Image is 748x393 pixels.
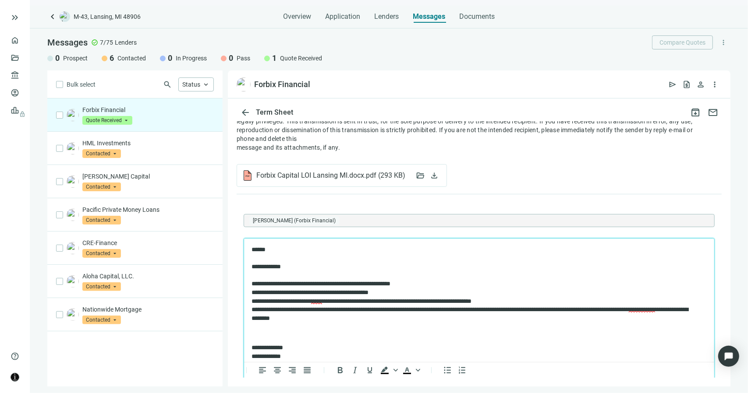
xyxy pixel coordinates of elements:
[255,365,270,375] button: Align left
[710,80,719,89] span: more_vert
[82,172,214,181] p: [PERSON_NAME] Capital
[333,365,347,375] button: Bold
[687,104,704,121] button: archive
[82,149,121,158] span: Contacted
[696,80,705,89] span: person
[82,305,214,314] p: Nationwide Mortgage
[430,171,439,180] span: download
[455,365,470,375] button: Numbered list
[285,365,300,375] button: Align right
[237,54,250,63] span: Pass
[400,365,422,375] div: Text color Black
[82,272,214,281] p: Aloha Capital, LLC.
[67,275,79,288] img: e3141642-d4f6-485e-9f1f-d98455ea0309
[82,205,214,214] p: Pacific Private Money Loans
[682,80,691,89] span: request_quote
[283,12,311,21] span: Overview
[82,116,132,125] span: Quote Received
[708,107,718,118] span: mail
[67,109,79,121] img: 9c74dd18-5a3a-48e1-bbf5-cac8b8b48b2c
[704,104,722,121] button: mail
[163,80,172,89] span: search
[67,80,96,89] span: Bulk select
[110,53,114,63] span: 6
[253,216,336,225] span: [PERSON_NAME] (Forbix Financial)
[74,12,141,21] span: M-43, Lansing, MI 48906
[7,7,463,131] body: Rich Text Area. Press ALT-0 for help.
[440,365,455,375] button: Bullet list
[91,39,98,46] span: check_circle
[272,53,277,63] span: 1
[100,38,113,47] span: 7/75
[716,35,730,49] button: more_vert
[11,373,19,381] img: avatar
[60,11,70,22] img: deal-logo
[10,12,20,23] button: keyboard_double_arrow_right
[55,53,60,63] span: 0
[249,216,339,225] span: Valerie Hapner (Forbix Financial)
[202,81,210,88] span: keyboard_arrow_up
[347,365,362,375] button: Italic
[67,209,79,221] img: f0c8e67c-8c0e-4a2b-8b6b-48c2e6e563d8
[117,54,146,63] span: Contacted
[720,39,727,46] span: more_vert
[668,80,677,89] span: send
[652,35,713,49] button: Compare Quotes
[67,142,79,154] img: 384926dc-cb31-43a6-84c5-09bd79558510
[254,79,310,90] div: Forbix Financial
[694,77,708,91] button: person
[82,249,121,258] span: Contacted
[270,365,285,375] button: Align center
[82,139,214,147] p: HML Investments
[237,104,254,121] button: arrow_back
[115,38,137,47] span: Lenders
[67,242,79,254] img: c3ca3172-0736-45a5-9f6c-d6e640231ee8
[256,171,405,180] span: Forbix Capital LOI Lansing MI.docx.pdf
[708,77,722,91] button: more_vert
[82,105,214,114] p: Forbix Financial
[47,37,88,48] span: Messages
[376,171,405,180] span: ( 293 KB )
[690,107,701,118] span: archive
[459,12,495,21] span: Documents
[67,175,79,188] img: 050ecbbc-33a4-4638-ad42-49e587a38b20
[666,77,680,91] button: send
[63,54,88,63] span: Prospect
[413,12,445,21] span: Messages
[374,12,399,21] span: Lenders
[47,11,58,22] a: keyboard_arrow_left
[377,365,399,375] div: Background color Black
[718,346,739,367] div: Open Intercom Messenger
[168,53,172,63] span: 0
[182,81,200,88] span: Status
[280,54,322,63] span: Quote Received
[300,365,315,375] button: Justify
[413,169,427,182] button: folder_open
[11,352,19,361] span: help
[362,365,377,375] button: Underline
[240,107,251,118] span: arrow_back
[254,108,295,117] div: Term Sheet
[82,239,214,247] p: CRE-Finance
[416,171,425,180] span: folder_open
[229,53,233,63] span: 0
[680,77,694,91] button: request_quote
[67,309,79,321] img: 0bc39c7f-d7ad-4d55-b3db-8267c729b207
[82,182,121,191] span: Contacted
[176,54,207,63] span: In Progress
[244,239,714,362] iframe: Rich Text Area
[82,216,121,225] span: Contacted
[82,316,121,324] span: Contacted
[325,12,360,21] span: Application
[427,169,441,182] button: download
[82,282,121,291] span: Contacted
[237,77,251,91] img: 9c74dd18-5a3a-48e1-bbf5-cac8b8b48b2c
